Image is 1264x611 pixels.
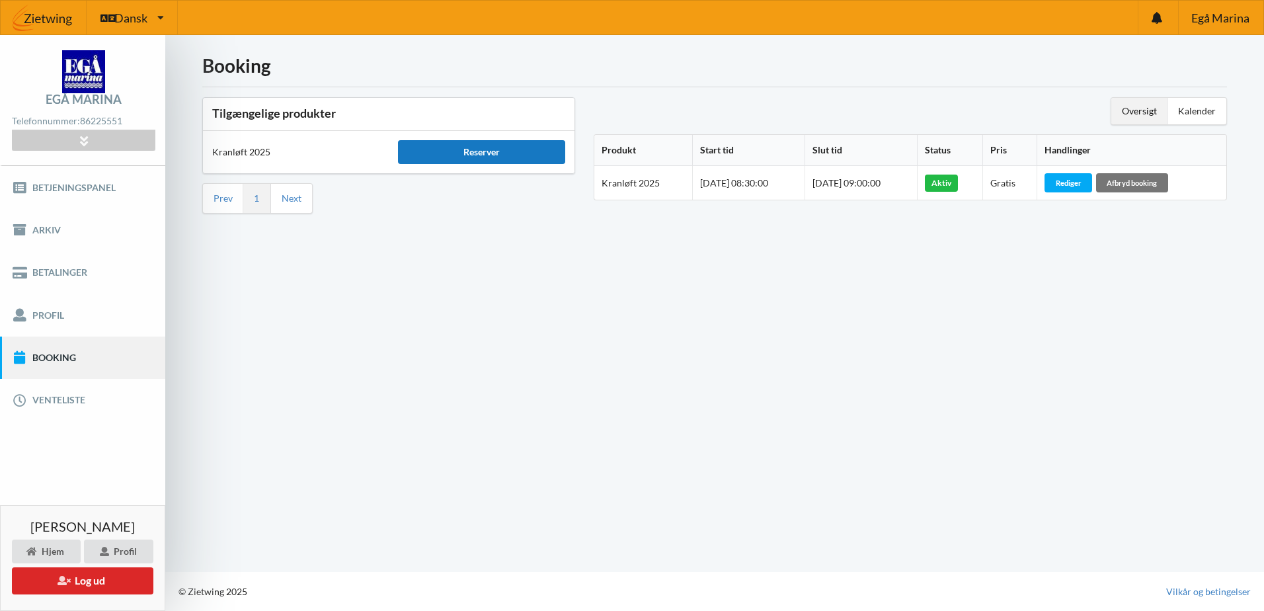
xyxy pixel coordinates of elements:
[1167,98,1226,124] div: Kalender
[990,177,1015,188] span: Gratis
[602,177,660,188] span: Kranløft 2025
[80,115,122,126] strong: 86225551
[12,567,153,594] button: Log ud
[254,192,259,204] a: 1
[982,135,1037,166] th: Pris
[203,136,389,168] div: Kranløft 2025
[114,12,147,24] span: Dansk
[398,140,565,164] div: Reserver
[12,112,155,130] div: Telefonnummer:
[1045,173,1092,192] div: Rediger
[46,93,122,105] div: Egå Marina
[805,135,917,166] th: Slut tid
[594,135,692,166] th: Produkt
[700,177,768,188] span: [DATE] 08:30:00
[1166,585,1251,598] a: Vilkår og betingelser
[1037,135,1226,166] th: Handlinger
[84,540,153,563] div: Profil
[812,177,881,188] span: [DATE] 09:00:00
[212,106,565,121] h3: Tilgængelige produkter
[925,175,958,192] div: Aktiv
[1111,98,1167,124] div: Oversigt
[12,540,81,563] div: Hjem
[1191,12,1249,24] span: Egå Marina
[1096,173,1168,192] div: Afbryd booking
[62,50,105,93] img: logo
[214,192,233,204] a: Prev
[282,192,301,204] a: Next
[202,54,1227,77] h1: Booking
[917,135,982,166] th: Status
[692,135,805,166] th: Start tid
[30,520,135,533] span: [PERSON_NAME]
